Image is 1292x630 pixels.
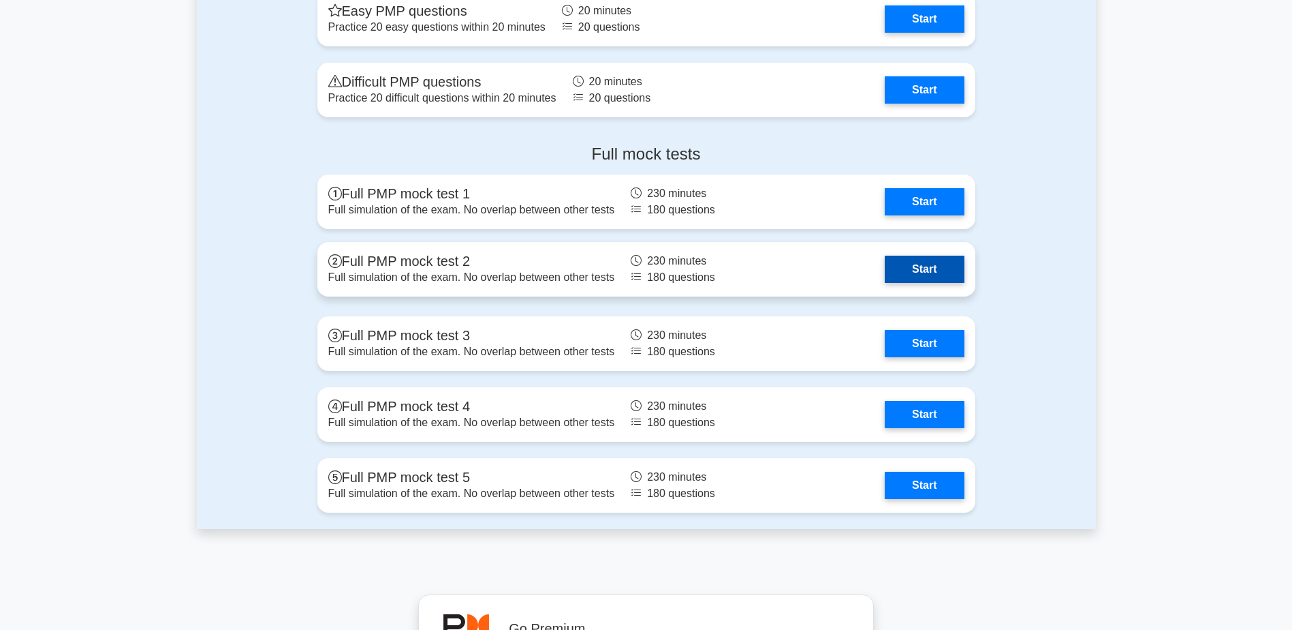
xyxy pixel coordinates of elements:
a: Start [885,76,964,104]
a: Start [885,330,964,357]
a: Start [885,256,964,283]
a: Start [885,472,964,499]
h4: Full mock tests [317,145,975,164]
a: Start [885,401,964,428]
a: Start [885,5,964,33]
a: Start [885,188,964,215]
